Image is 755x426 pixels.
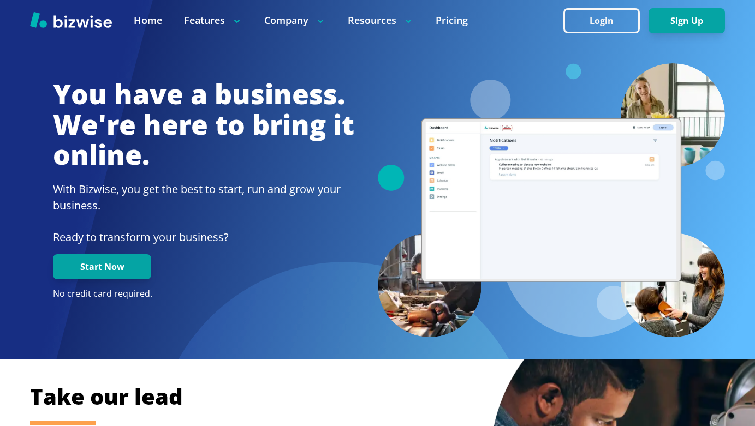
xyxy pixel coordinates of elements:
h1: You have a business. We're here to bring it online. [53,79,354,170]
button: Sign Up [649,8,725,33]
img: Bizwise Logo [30,11,112,28]
a: Sign Up [649,16,725,26]
a: Start Now [53,262,151,272]
p: Features [184,14,242,27]
h2: Take our lead [30,382,724,411]
button: Login [563,8,640,33]
a: Home [134,14,162,27]
button: Start Now [53,254,151,279]
a: Login [563,16,649,26]
p: Ready to transform your business? [53,229,354,245]
p: Resources [348,14,414,27]
p: No credit card required. [53,288,354,300]
p: Company [264,14,326,27]
h2: With Bizwise, you get the best to start, run and grow your business. [53,181,354,214]
a: Pricing [436,14,468,27]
